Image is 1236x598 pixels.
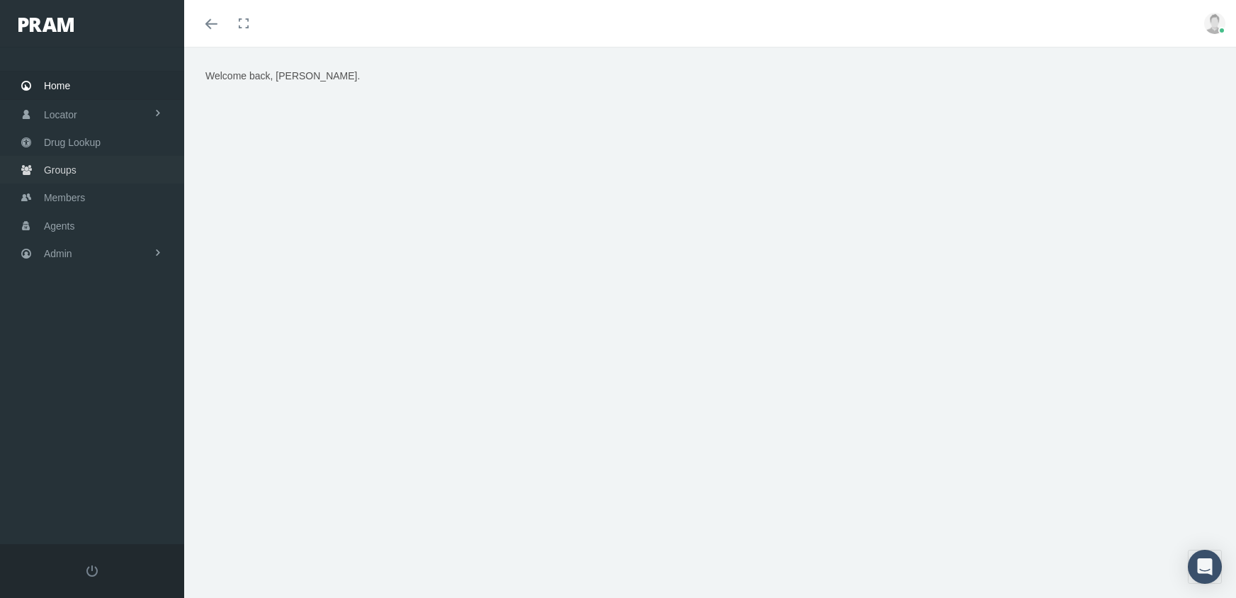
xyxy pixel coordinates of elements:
span: Home [44,72,70,99]
span: Members [44,184,85,211]
span: Admin [44,240,72,267]
div: Open Intercom Messenger [1188,550,1222,584]
span: Drug Lookup [44,129,101,156]
span: Agents [44,213,75,239]
span: Welcome back, [PERSON_NAME]. [205,70,360,81]
img: user-placeholder.jpg [1204,13,1225,34]
span: Groups [44,157,76,184]
span: Locator [44,101,77,128]
img: PRAM_20_x_78.png [18,18,74,32]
